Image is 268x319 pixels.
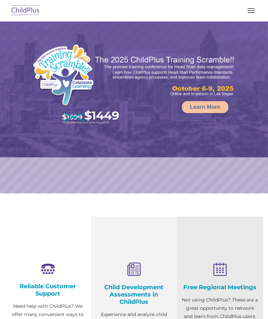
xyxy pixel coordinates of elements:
h4: Child Development Assessments in ChildPlus [96,284,172,305]
h4: Free Regional Meetings [182,284,258,291]
h4: Reliable Customer Support [10,283,86,297]
a: Learn More [182,101,228,113]
img: ChildPlus by Procare Solutions [10,3,41,19]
